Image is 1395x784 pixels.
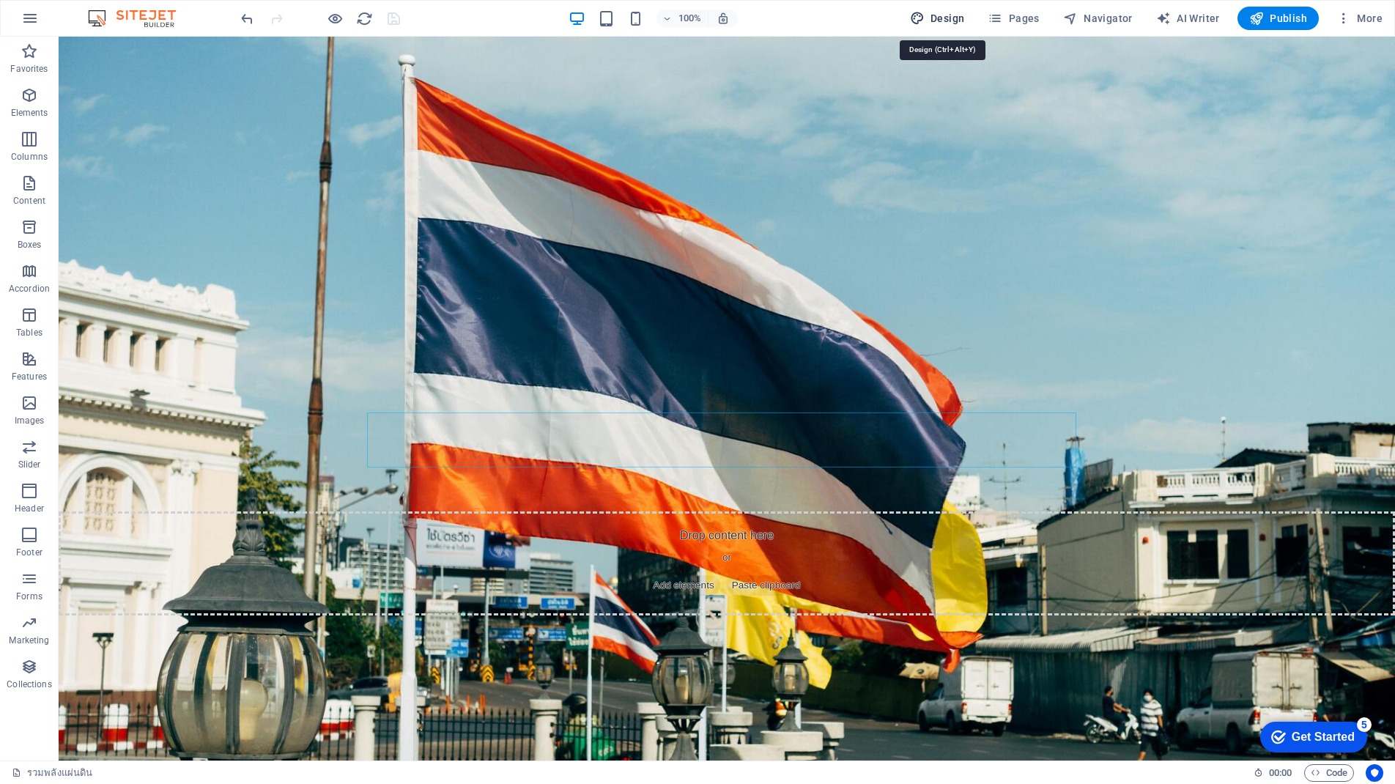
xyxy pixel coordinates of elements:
[988,11,1039,26] span: Pages
[1366,764,1383,782] button: Usercentrics
[355,10,373,27] button: reload
[1063,11,1133,26] span: Navigator
[12,764,92,782] a: รวมพลังแผ่นดิน
[16,591,42,602] p: Forms
[589,539,662,559] span: Add elements
[717,12,730,25] i: On resize automatically adjust zoom level to fit chosen device.
[105,3,119,18] div: 5
[904,7,971,30] button: Design
[16,547,42,558] p: Footer
[15,503,44,514] p: Header
[1237,7,1319,30] button: Publish
[18,239,42,251] p: Boxes
[1150,7,1226,30] button: AI Writer
[1249,11,1307,26] span: Publish
[15,415,45,426] p: Images
[1057,7,1139,30] button: Navigator
[1311,764,1347,782] span: Code
[13,195,45,207] p: Content
[7,678,51,690] p: Collections
[8,7,115,38] div: Get Started 5 items remaining, 0% complete
[1304,764,1354,782] button: Code
[1331,7,1388,30] button: More
[11,151,48,163] p: Columns
[656,10,708,27] button: 100%
[239,10,256,27] i: Undo: Move elements (Ctrl+Z)
[16,327,42,339] p: Tables
[910,11,965,26] span: Design
[12,371,47,382] p: Features
[1336,11,1383,26] span: More
[238,10,256,27] button: undo
[1269,764,1292,782] span: 00 00
[9,283,50,295] p: Accordion
[84,10,194,27] img: Editor Logo
[1156,11,1220,26] span: AI Writer
[9,635,49,646] p: Marketing
[982,7,1045,30] button: Pages
[326,10,344,27] button: Click here to leave preview mode and continue editing
[1254,764,1292,782] h6: Session time
[667,539,748,559] span: Paste clipboard
[10,63,48,75] p: Favorites
[40,16,103,29] div: Get Started
[18,459,41,470] p: Slider
[1279,767,1281,778] span: :
[11,107,48,119] p: Elements
[678,10,702,27] h6: 100%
